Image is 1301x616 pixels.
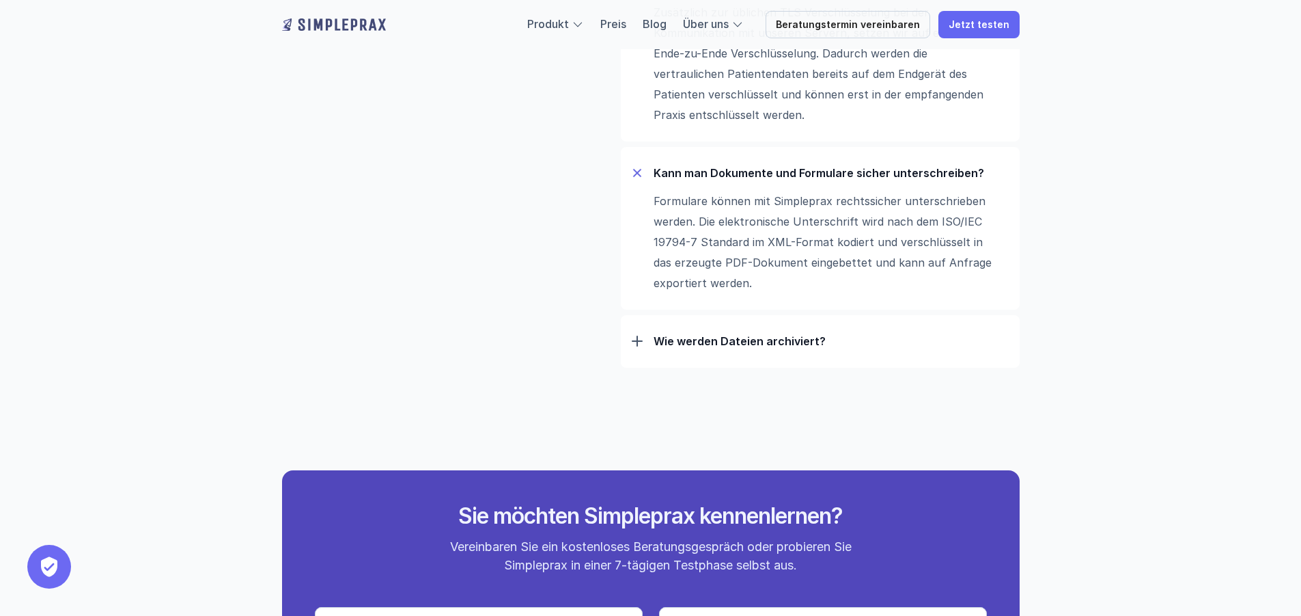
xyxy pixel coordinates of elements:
a: Beratungstermin vereinbaren [766,11,930,38]
p: Kann man Dokumente und Formulare sicher unterschreiben? [654,166,1009,180]
a: Über uns [683,17,729,31]
p: Wie werden Dateien archiviert? [654,334,1009,348]
p: Formulare können mit Simpleprax rechtssicher unterschrieben werden. Die elektronische Unterschrif... [654,191,995,293]
h2: Sie möchten Simpleprax kennenlernen? [395,503,907,529]
a: Jetzt testen [938,11,1020,38]
a: Blog [643,17,667,31]
a: Preis [600,17,626,31]
p: Jetzt testen [949,19,1009,31]
a: Produkt [527,17,569,31]
p: Zusätzlich zur üblichen TLS Verschlüsselung bei der Kommunikation mit unseren Servern, setzen wir... [654,2,995,125]
p: Beratungstermin vereinbaren [776,19,920,31]
p: Vereinbaren Sie ein kostenloses Beratungsgespräch oder probieren Sie Simpleprax in einer 7-tägige... [437,537,864,574]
